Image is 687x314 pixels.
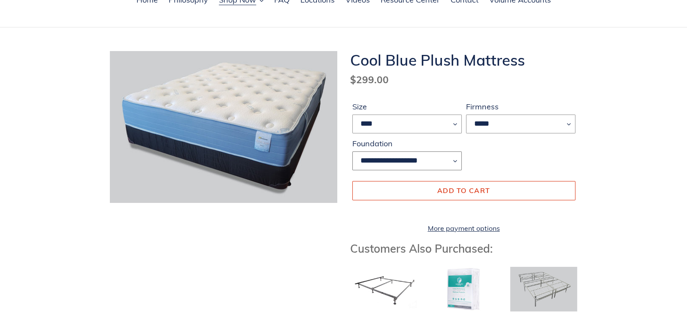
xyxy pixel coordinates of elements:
h1: Cool Blue Plush Mattress [350,51,578,69]
span: Add to cart [437,186,490,195]
img: Adjustable Base [510,267,577,311]
a: More payment options [352,223,575,233]
img: Bed Frame [350,267,417,311]
button: Add to cart [352,181,575,200]
img: Mattress Protector [430,267,497,311]
span: $299.00 [350,73,389,86]
label: Foundation [352,138,462,149]
label: Size [352,101,462,112]
label: Firmness [466,101,575,112]
h3: Customers Also Purchased: [350,242,578,255]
